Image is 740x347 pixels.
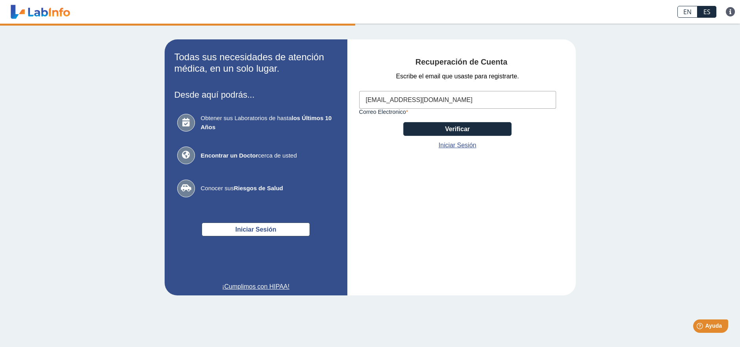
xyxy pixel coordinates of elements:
b: Riesgos de Salud [234,185,283,191]
b: los Últimos 10 Años [201,115,332,130]
b: Encontrar un Doctor [201,152,258,159]
a: EN [677,6,697,18]
a: ¡Cumplimos con HIPAA! [174,282,338,291]
h3: Desde aquí podrás... [174,90,338,100]
label: Correo Electronico [359,109,556,115]
h2: Todas sus necesidades de atención médica, en un solo lugar. [174,52,338,74]
span: Conocer sus [201,184,335,193]
button: Verificar [403,122,512,136]
a: Iniciar Sesión [439,141,477,150]
span: Obtener sus Laboratorios de hasta [201,114,335,132]
span: Escribe el email que usaste para registrarte. [396,72,519,81]
h4: Recuperación de Cuenta [359,58,564,67]
button: Iniciar Sesión [202,223,310,236]
a: ES [697,6,716,18]
span: cerca de usted [201,151,335,160]
iframe: Help widget launcher [670,316,731,338]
